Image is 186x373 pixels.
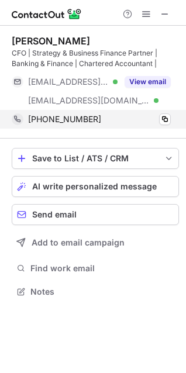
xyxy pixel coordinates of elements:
[12,7,82,21] img: ContactOut v5.3.10
[12,260,179,277] button: Find work email
[125,76,171,88] button: Reveal Button
[12,284,179,300] button: Notes
[32,182,157,191] span: AI write personalized message
[28,114,101,125] span: [PHONE_NUMBER]
[30,286,174,297] span: Notes
[32,238,125,247] span: Add to email campaign
[12,35,90,47] div: [PERSON_NAME]
[28,95,150,106] span: [EMAIL_ADDRESS][DOMAIN_NAME]
[28,77,109,87] span: [EMAIL_ADDRESS][DOMAIN_NAME]
[12,204,179,225] button: Send email
[12,176,179,197] button: AI write personalized message
[32,210,77,219] span: Send email
[12,232,179,253] button: Add to email campaign
[12,148,179,169] button: save-profile-one-click
[12,48,179,69] div: CFO | Strategy & Business Finance Partner | Banking & Finance | Chartered Accountant |
[30,263,174,274] span: Find work email
[32,154,159,163] div: Save to List / ATS / CRM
